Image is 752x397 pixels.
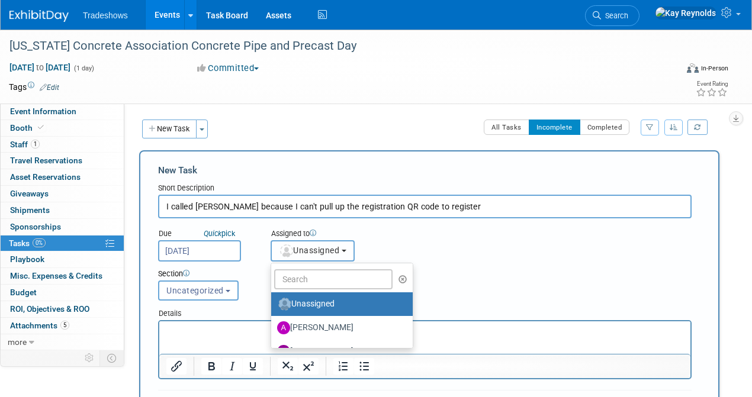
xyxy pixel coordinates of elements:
[277,295,401,314] label: Unassigned
[158,240,241,262] input: Due Date
[1,219,124,235] a: Sponsorships
[73,64,94,72] span: (1 day)
[1,120,124,136] a: Booth
[278,358,298,375] button: Subscript
[1,235,124,251] a: Tasks0%
[10,172,81,182] span: Asset Reservations
[10,288,37,297] span: Budget
[83,11,128,20] span: Tradeshows
[10,222,61,231] span: Sponsorships
[333,358,353,375] button: Numbered list
[585,5,639,26] a: Search
[158,228,253,240] div: Due
[1,169,124,185] a: Asset Reservations
[624,62,729,79] div: Event Format
[1,104,124,120] a: Event Information
[40,83,59,92] a: Edit
[243,358,263,375] button: Underline
[9,62,71,73] span: [DATE] [DATE]
[193,62,263,75] button: Committed
[278,298,291,311] img: Unassigned-User-Icon.png
[10,205,50,215] span: Shipments
[1,318,124,334] a: Attachments5
[100,350,124,366] td: Toggle Event Tabs
[271,228,391,240] div: Assigned to
[159,321,690,354] iframe: Rich Text Area
[9,81,59,93] td: Tags
[158,269,645,280] div: Section
[166,286,224,295] span: Uncategorized
[33,238,46,247] span: 0%
[1,334,124,350] a: more
[158,183,692,195] div: Short Description
[696,81,728,87] div: Event Rating
[687,120,708,135] a: Refresh
[1,268,124,284] a: Misc. Expenses & Credits
[9,238,46,248] span: Tasks
[279,246,339,255] span: Unassigned
[5,35,667,57] div: [US_STATE] Concrete Association Concrete Pipe and Precast Day
[201,358,221,375] button: Bold
[655,7,716,20] img: Kay Reynolds
[158,280,239,301] button: Uncategorized
[79,350,100,366] td: Personalize Event Tab Strip
[1,137,124,153] a: Staff1
[204,229,221,238] i: Quick
[10,254,44,264] span: Playbook
[10,321,69,330] span: Attachments
[201,228,237,238] a: Quickpick
[38,124,44,131] i: Booth reservation complete
[34,63,46,72] span: to
[8,337,27,347] span: more
[10,106,76,116] span: Event Information
[60,321,69,330] span: 5
[166,358,187,375] button: Insert/edit link
[9,10,69,22] img: ExhibitDay
[1,186,124,202] a: Giveaways
[158,195,692,218] input: Name of task or a short description
[274,269,393,289] input: Search
[142,120,197,138] button: New Task
[1,202,124,218] a: Shipments
[277,342,401,361] label: [PERSON_NAME]
[277,321,290,334] img: A.jpg
[298,358,319,375] button: Superscript
[271,240,355,262] button: Unassigned
[1,301,124,317] a: ROI, Objectives & ROO
[10,189,49,198] span: Giveaways
[277,318,401,337] label: [PERSON_NAME]
[1,153,124,169] a: Travel Reservations
[700,64,728,73] div: In-Person
[10,156,82,165] span: Travel Reservations
[222,358,242,375] button: Italic
[484,120,529,135] button: All Tasks
[31,140,40,149] span: 1
[529,120,580,135] button: Incomplete
[1,251,124,267] a: Playbook
[10,140,40,149] span: Staff
[10,304,89,314] span: ROI, Objectives & ROO
[601,11,628,20] span: Search
[158,303,692,320] div: Details
[354,358,374,375] button: Bullet list
[277,345,290,358] img: B.jpg
[687,63,699,73] img: Format-Inperson.png
[10,123,46,133] span: Booth
[10,271,102,280] span: Misc. Expenses & Credits
[1,285,124,301] a: Budget
[580,120,630,135] button: Completed
[158,164,692,177] div: New Task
